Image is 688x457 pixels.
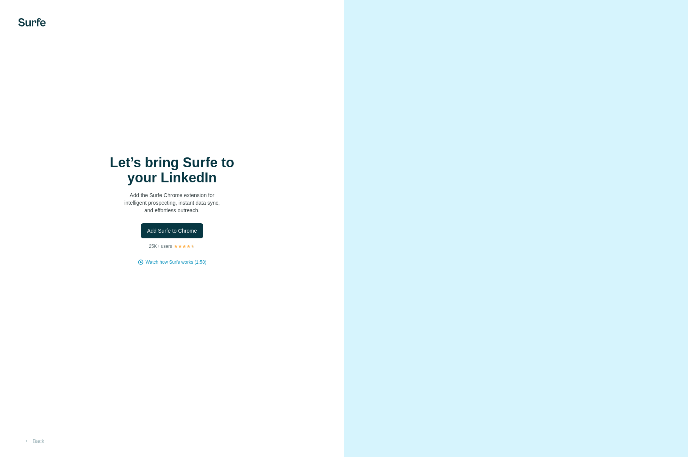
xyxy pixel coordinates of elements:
[145,259,206,266] button: Watch how Surfe works (1:58)
[96,191,248,214] p: Add the Surfe Chrome extension for intelligent prospecting, instant data sync, and effortless out...
[18,434,50,448] button: Back
[141,223,203,238] button: Add Surfe to Chrome
[149,243,172,250] p: 25K+ users
[96,155,248,185] h1: Let’s bring Surfe to your LinkedIn
[174,244,195,249] img: Rating Stars
[147,227,197,235] span: Add Surfe to Chrome
[18,18,46,26] img: Surfe's logo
